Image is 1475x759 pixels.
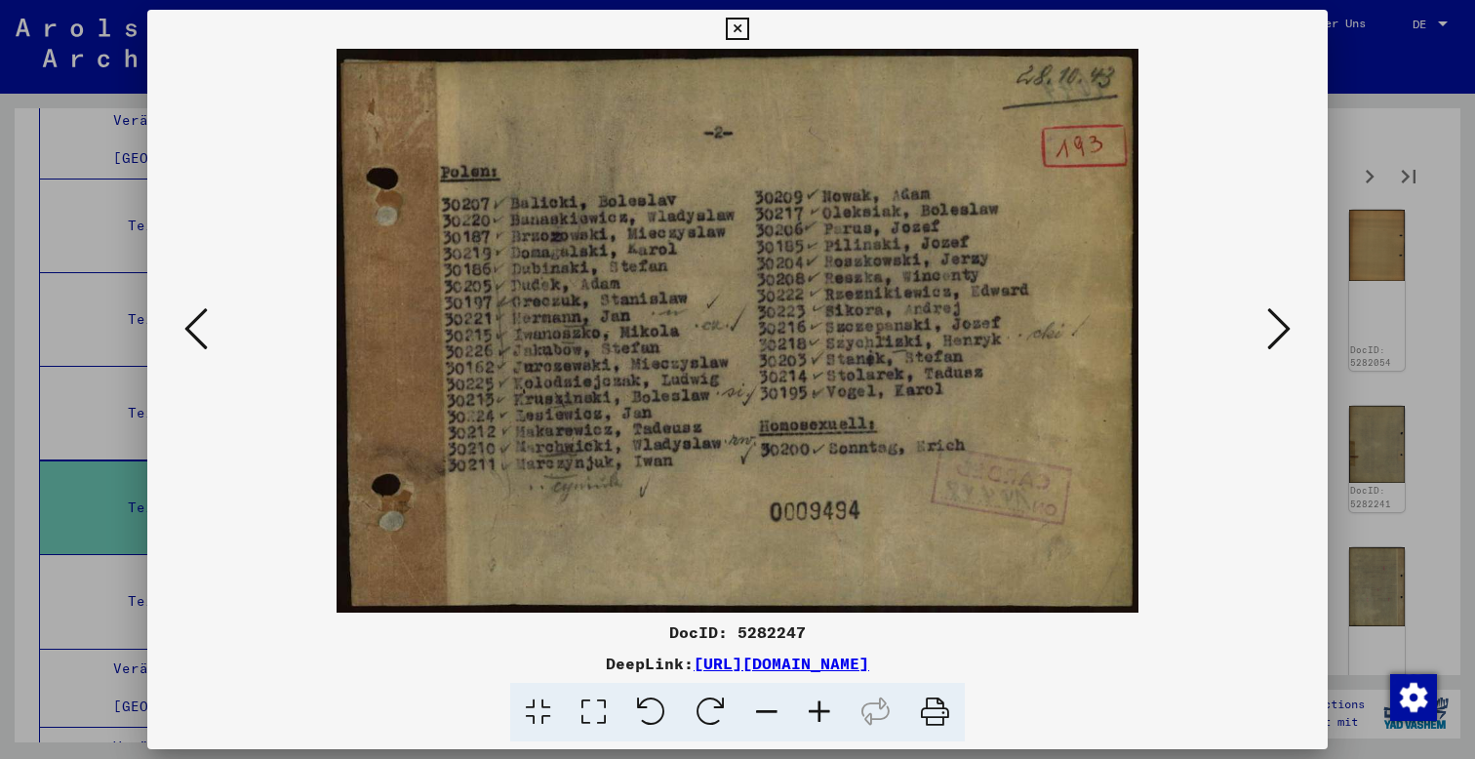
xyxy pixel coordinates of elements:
[1389,673,1436,720] div: Zustimmung ändern
[214,49,1261,613] img: 001.jpg
[694,654,869,673] a: [URL][DOMAIN_NAME]
[1390,674,1437,721] img: Zustimmung ändern
[147,620,1328,644] div: DocID: 5282247
[147,652,1328,675] div: DeepLink:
